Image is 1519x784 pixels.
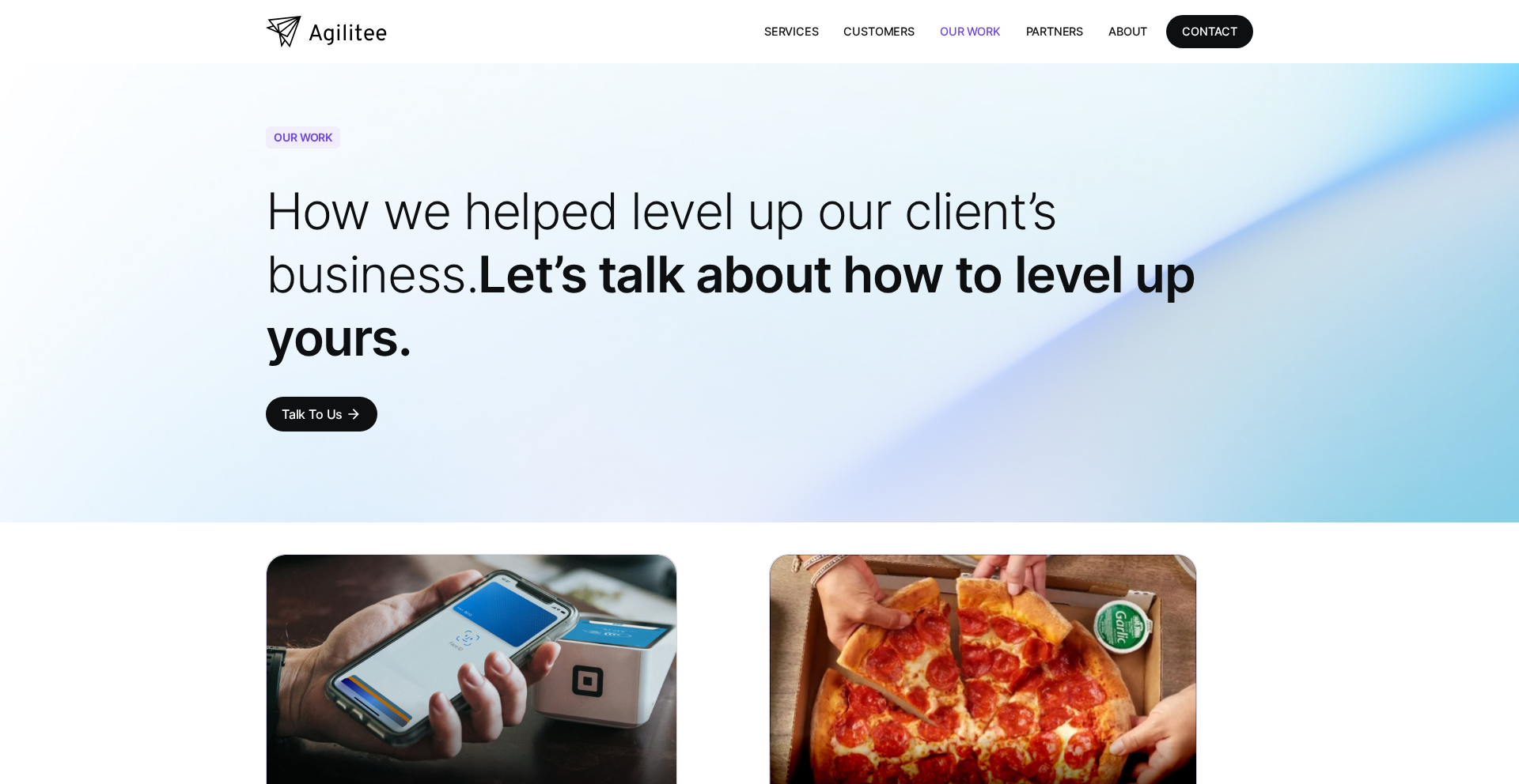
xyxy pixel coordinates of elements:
[266,16,387,47] a: home
[266,397,377,432] a: Talk To Usarrow_forward
[1096,15,1160,47] a: About
[266,126,340,149] div: OUR WORK
[831,15,926,47] a: Customers
[266,180,1057,304] span: How we helped level up our client’s business.
[1166,15,1253,47] a: CONTACT
[927,15,1013,47] a: Our Work
[282,403,343,425] div: Talk To Us
[1013,15,1097,47] a: Partners
[346,406,362,422] div: arrow_forward
[1182,21,1237,41] div: CONTACT
[266,179,1253,369] h1: Let’s talk about how to level up yours.
[752,15,831,47] a: Services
